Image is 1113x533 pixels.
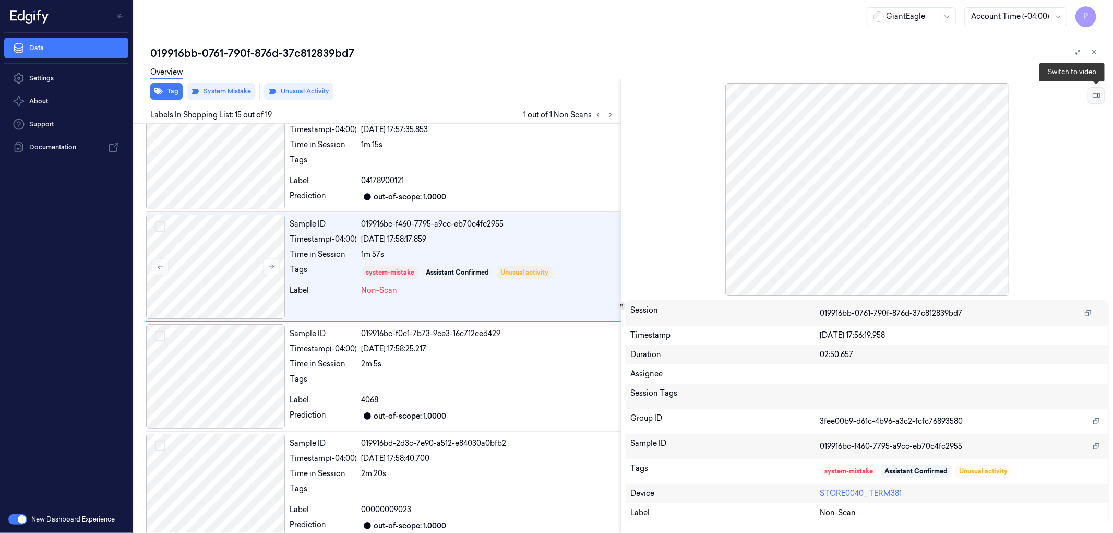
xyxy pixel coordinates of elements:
[361,234,617,245] div: [DATE] 17:58:17.859
[290,124,357,135] div: Timestamp (-04:00)
[884,467,948,476] div: Assistant Confirmed
[361,139,617,150] div: 1m 15s
[150,110,272,121] span: Labels In Shopping List: 15 out of 19
[630,463,820,480] div: Tags
[4,91,128,112] button: About
[150,83,183,100] button: Tag
[290,234,357,245] div: Timestamp (-04:00)
[150,67,183,79] a: Overview
[820,488,1104,499] div: STORE0040_TERM381
[361,219,617,230] div: 019916bc-f460-7795-a9cc-eb70c4fc2955
[290,374,357,390] div: Tags
[361,359,617,370] div: 2m 5s
[290,285,357,296] div: Label
[361,395,378,406] span: 4068
[820,330,1104,341] div: [DATE] 17:56:19.958
[4,38,128,58] a: Data
[290,504,357,515] div: Label
[361,328,617,339] div: 019916bc-f0c1-7b73-9ce3-16c712ced429
[290,438,357,449] div: Sample ID
[361,175,404,186] span: 04178900121
[361,285,397,296] span: Non-Scan
[630,349,820,360] div: Duration
[361,344,617,354] div: [DATE] 17:58:25.217
[290,155,357,171] div: Tags
[374,520,446,531] div: out-of-scope: 1.0000
[361,504,411,515] span: 00000009023
[630,330,820,341] div: Timestamp
[150,46,1105,61] div: 019916bb-0761-790f-876d-37c812839bd7
[630,388,820,405] div: Session Tags
[290,519,357,532] div: Prediction
[4,68,128,89] a: Settings
[1075,6,1096,27] button: P
[155,221,165,232] button: Select row
[630,438,820,455] div: Sample ID
[426,268,489,277] div: Assistant Confirmed
[112,8,128,25] button: Toggle Navigation
[361,249,617,260] div: 1m 57s
[959,467,1008,476] div: Unusual activity
[630,305,820,322] div: Session
[820,308,962,319] span: 019916bb-0761-790f-876d-37c812839bd7
[361,453,617,464] div: [DATE] 17:58:40.700
[290,219,357,230] div: Sample ID
[290,139,357,150] div: Time in Session
[630,369,1104,380] div: Assignee
[500,268,549,277] div: Unusual activity
[290,191,357,203] div: Prediction
[290,483,357,500] div: Tags
[361,468,617,479] div: 2m 20s
[187,83,255,100] button: System Mistake
[155,441,165,451] button: Select row
[374,192,446,203] div: out-of-scope: 1.0000
[4,137,128,158] a: Documentation
[155,331,165,341] button: Select row
[290,175,357,186] div: Label
[290,264,357,281] div: Tags
[290,410,357,422] div: Prediction
[290,395,357,406] div: Label
[820,349,1104,360] div: 02:50.657
[630,507,820,518] div: Label
[290,344,357,354] div: Timestamp (-04:00)
[290,468,357,479] div: Time in Session
[290,359,357,370] div: Time in Session
[290,453,357,464] div: Timestamp (-04:00)
[361,438,617,449] div: 019916bd-2d3c-7e90-a512-e84030a0bfb2
[374,411,446,422] div: out-of-scope: 1.0000
[264,83,333,100] button: Unusual Activity
[290,249,357,260] div: Time in Session
[820,416,963,427] span: 3fee00b9-d61c-4b96-a3c2-fcfc76893580
[523,109,617,121] span: 1 out of 1 Non Scans
[630,488,820,499] div: Device
[290,328,357,339] div: Sample ID
[820,507,856,518] span: Non-Scan
[4,114,128,135] a: Support
[361,124,617,135] div: [DATE] 17:57:35.853
[366,268,414,277] div: system-mistake
[630,413,820,430] div: Group ID
[820,441,962,452] span: 019916bc-f460-7795-a9cc-eb70c4fc2955
[824,467,873,476] div: system-mistake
